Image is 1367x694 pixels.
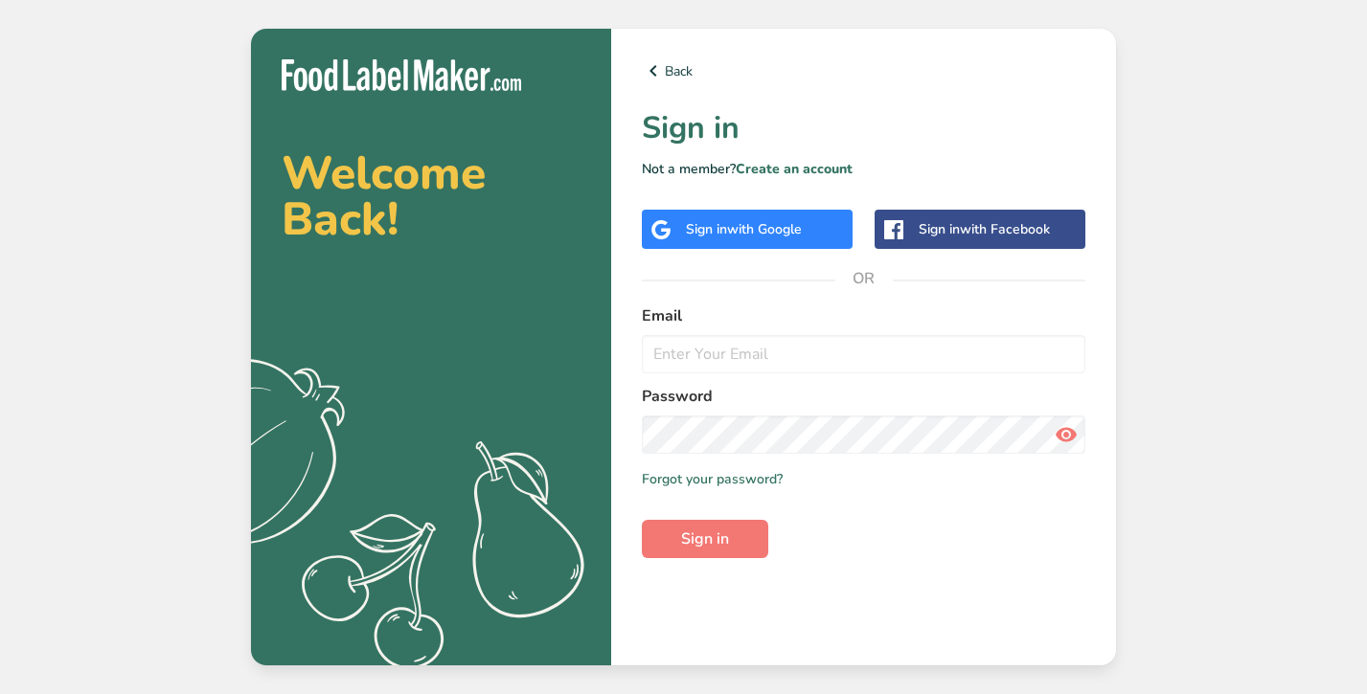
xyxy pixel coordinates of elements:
button: Sign in [642,520,768,558]
div: Sign in [686,219,802,239]
div: Sign in [919,219,1050,239]
label: Password [642,385,1085,408]
span: OR [835,250,893,307]
img: Food Label Maker [282,59,521,91]
a: Back [642,59,1085,82]
p: Not a member? [642,159,1085,179]
span: with Google [727,220,802,238]
a: Forgot your password? [642,469,783,489]
input: Enter Your Email [642,335,1085,373]
span: with Facebook [960,220,1050,238]
span: Sign in [681,527,729,550]
h2: Welcome Back! [282,150,581,242]
a: Create an account [736,160,853,178]
label: Email [642,304,1085,327]
h1: Sign in [642,105,1085,151]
